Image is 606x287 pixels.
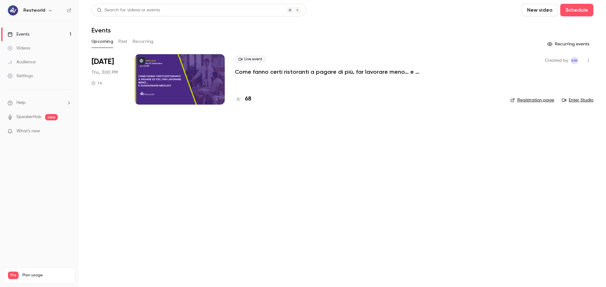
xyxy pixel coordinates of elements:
[562,97,593,103] a: Enter Studio
[544,39,593,49] button: Recurring events
[92,26,111,34] h1: Events
[118,37,128,47] button: Past
[245,95,251,103] h4: 68
[235,55,266,63] span: Live event
[92,69,118,76] span: Thu, 3:00 PM
[8,59,36,65] div: Audience
[92,81,102,86] div: 1 h
[22,273,71,278] span: Plan usage
[97,7,160,14] div: Search for videos or events
[522,4,558,16] button: New video
[8,31,29,37] div: Events
[8,272,19,279] span: Pro
[571,57,578,64] span: Assistenza Workers
[510,97,554,103] a: Registration page
[16,128,40,135] span: What's new
[23,7,45,14] h6: Restworld
[92,57,114,67] span: [DATE]
[8,45,30,51] div: Videos
[16,100,26,106] span: Help
[235,68,424,76] a: Come fanno certi ristoranti a pagare di più, far lavorare meno… e guadagnare meglio?
[8,73,33,79] div: Settings
[8,100,71,106] li: help-dropdown-opener
[92,54,125,105] div: Sep 25 Thu, 3:00 PM (Europe/Rome)
[92,37,113,47] button: Upcoming
[235,95,251,103] a: 68
[133,37,154,47] button: Recurring
[560,4,593,16] button: Schedule
[16,114,41,120] a: SpeakerHub
[64,129,71,134] iframe: Noticeable Trigger
[8,5,18,15] img: Restworld
[45,114,58,120] span: new
[571,57,578,64] span: AW
[545,57,568,64] span: Created by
